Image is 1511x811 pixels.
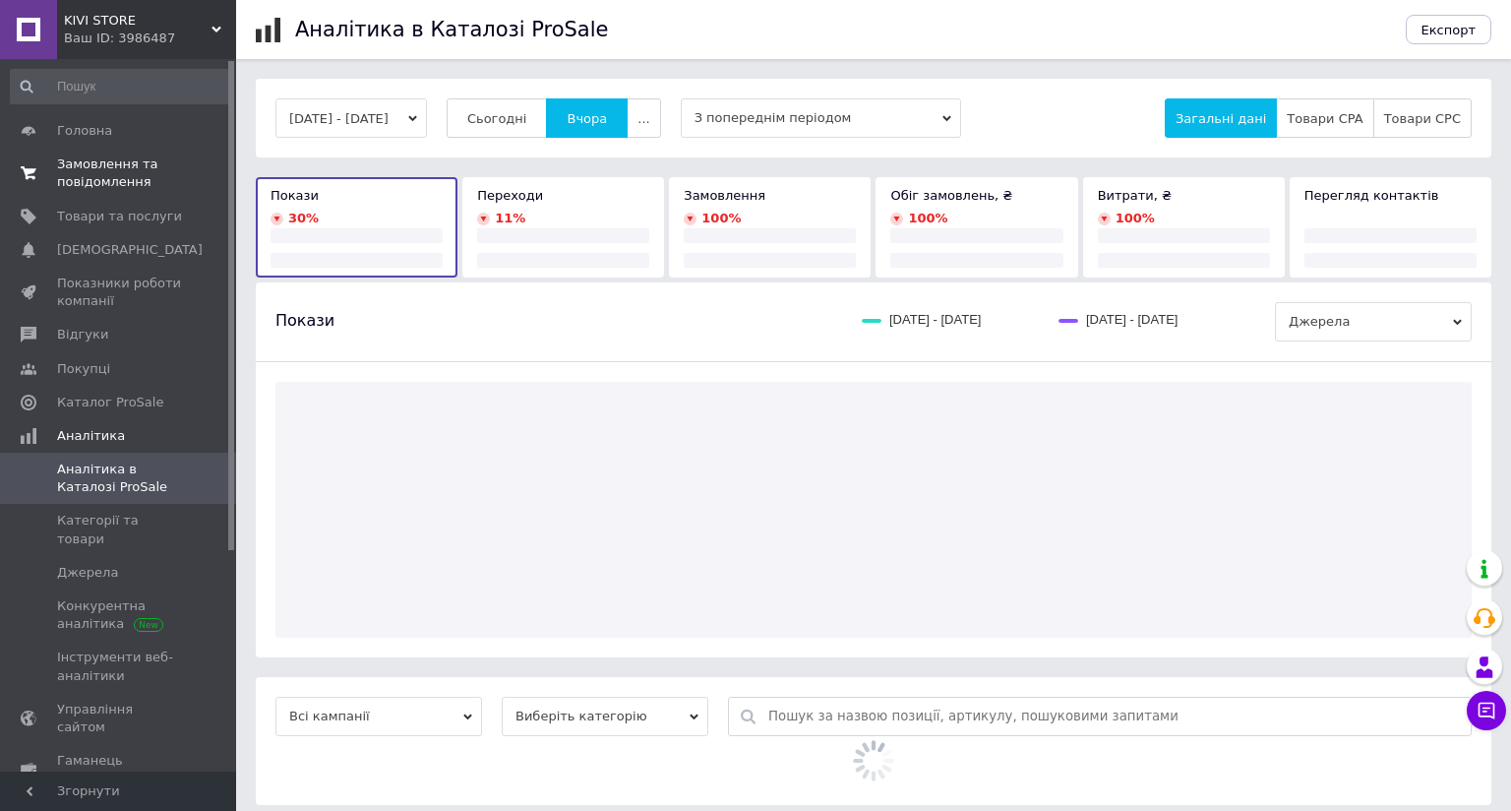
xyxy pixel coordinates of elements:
span: Експорт [1421,23,1477,37]
span: Товари CPA [1287,111,1362,126]
span: Вчора [567,111,607,126]
span: Замовлення та повідомлення [57,156,182,191]
span: 30 % [288,211,319,225]
button: Чат з покупцем [1467,691,1506,730]
span: Товари CPC [1384,111,1461,126]
span: Замовлення [684,188,765,203]
span: [DEMOGRAPHIC_DATA] [57,241,203,259]
button: Експорт [1406,15,1492,44]
span: Витрати, ₴ [1098,188,1173,203]
h1: Аналітика в Каталозі ProSale [295,18,608,41]
span: Покази [275,310,334,332]
input: Пошук [10,69,232,104]
span: Джерела [57,564,118,582]
span: Загальні дані [1176,111,1266,126]
span: Джерела [1275,302,1472,342]
span: З попереднім періодом [681,98,961,138]
span: 100 % [908,211,947,225]
span: Виберіть категорію [502,697,708,736]
span: Показники роботи компанії [57,275,182,310]
button: Загальні дані [1165,98,1277,138]
span: KIVI STORE [64,12,212,30]
span: ... [637,111,649,126]
span: Переходи [477,188,543,203]
span: Відгуки [57,326,108,343]
span: Покупці [57,360,110,378]
button: ... [627,98,660,138]
span: Аналітика [57,427,125,445]
span: 11 % [495,211,525,225]
div: Ваш ID: 3986487 [64,30,236,47]
span: Всі кампанії [275,697,482,736]
span: Товари та послуги [57,208,182,225]
span: Категорії та товари [57,512,182,547]
span: 100 % [701,211,741,225]
button: [DATE] - [DATE] [275,98,427,138]
span: Інструменти веб-аналітики [57,649,182,684]
button: Сьогодні [447,98,548,138]
span: Гаманець компанії [57,752,182,787]
input: Пошук за назвою позиції, артикулу, пошуковими запитами [768,698,1461,735]
button: Товари CPA [1276,98,1373,138]
span: Управління сайтом [57,701,182,736]
span: Покази [271,188,319,203]
span: 100 % [1116,211,1155,225]
button: Вчора [546,98,628,138]
span: Обіг замовлень, ₴ [890,188,1012,203]
span: Перегляд контактів [1304,188,1439,203]
span: Сьогодні [467,111,527,126]
span: Аналітика в Каталозі ProSale [57,461,182,496]
span: Головна [57,122,112,140]
span: Конкурентна аналітика [57,597,182,633]
span: Каталог ProSale [57,394,163,411]
button: Товари CPC [1373,98,1472,138]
